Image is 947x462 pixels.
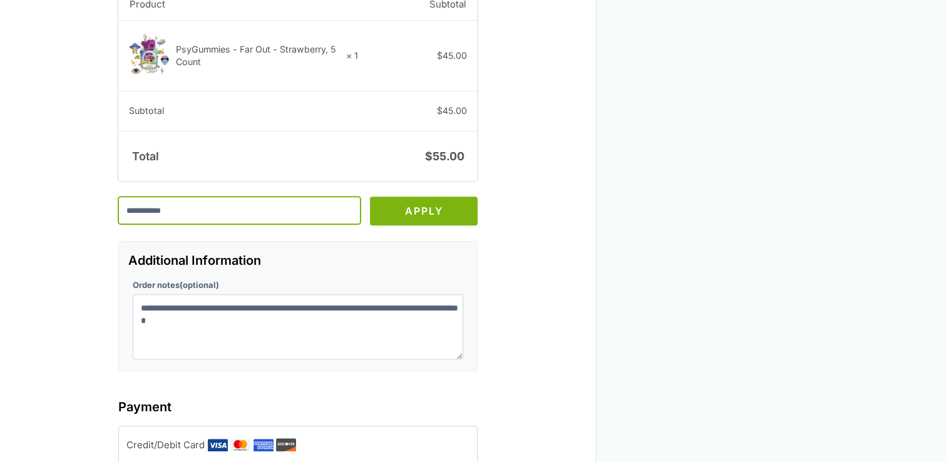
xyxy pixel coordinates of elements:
th: Total [118,131,358,181]
label: Credit/Debit Card [126,436,454,454]
span: $ [425,150,433,163]
img: Amex [253,439,274,451]
h3: Payment [118,398,478,416]
bdi: 45.00 [437,50,467,61]
span: $ [437,105,443,116]
span: (optional) [180,280,219,290]
span: $ [437,50,443,61]
img: Visa [208,439,228,451]
div: PsyGummies - Far Out - Strawberry, 5 Count [176,43,337,68]
img: Psychedelic mushroom gummies in a colorful jar. [129,34,170,74]
label: Order notes [133,281,463,289]
img: Mastercard [230,439,250,451]
button: Apply [370,197,478,225]
strong: × 1 [346,49,358,62]
bdi: 45.00 [437,105,467,116]
th: Subtotal [118,91,358,131]
h3: Additional Information [128,251,468,270]
bdi: 55.00 [425,150,464,163]
img: Discover [276,438,296,451]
